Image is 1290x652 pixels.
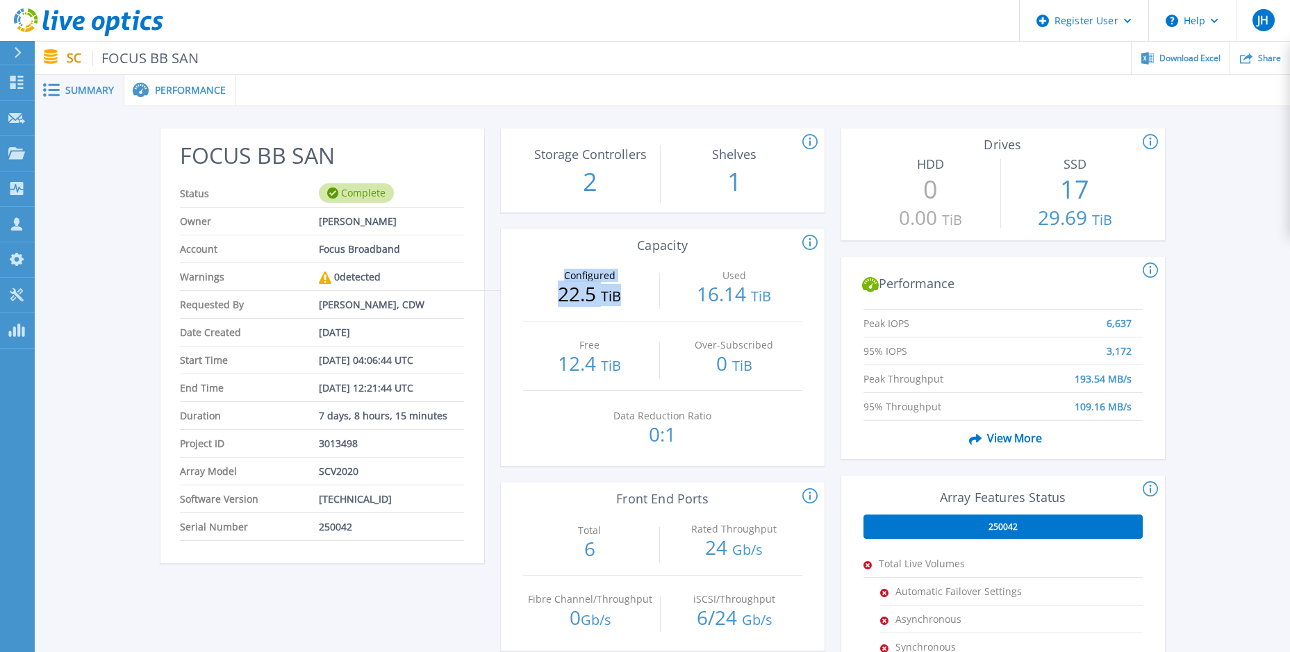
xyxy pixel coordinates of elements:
p: 0 [523,608,657,630]
div: 0 detected [319,263,381,291]
span: Share [1258,54,1281,62]
span: 250042 [989,521,1018,533]
span: View More [964,425,1042,451]
p: Total [526,526,653,535]
span: [DATE] [319,319,350,346]
p: Fibre Channel/Throughput [527,594,654,604]
span: TiB [1092,210,1112,229]
span: Peak IOPS [863,310,1004,323]
p: iSCSI/Throughput [671,594,798,604]
span: 3013498 [319,430,358,457]
span: 193.54 MB/s [1075,365,1132,378]
span: Performance [155,85,226,95]
span: Software Version [180,485,319,512]
p: 0 [863,172,998,208]
h3: HDD [863,157,998,172]
span: Status [180,180,319,207]
p: Configured [526,271,653,281]
h3: SSD [1008,157,1142,172]
span: 250042 [319,513,352,540]
span: Gb/s [732,540,763,559]
span: SCV2020 [319,458,358,485]
span: Warnings [180,263,319,290]
span: [TECHNICAL_ID] [319,485,392,512]
p: Used [670,271,797,281]
p: Over-Subscribed [670,340,797,350]
p: Storage Controllers [527,148,654,160]
p: 0.00 [863,208,998,230]
p: 1 [668,164,802,200]
p: 2 [523,164,657,200]
span: 3,172 [1107,337,1132,351]
span: Download Excel [1159,54,1221,62]
span: Peak Throughput [863,365,1004,378]
p: 6 [523,539,657,558]
span: 6,637 [1107,310,1132,323]
span: FOCUS BB SAN [92,50,199,66]
p: 0 [667,353,801,376]
h2: FOCUS BB SAN [180,143,463,169]
span: 95% Throughput [863,393,1004,406]
span: End Time [180,374,319,401]
span: Start Time [180,346,319,374]
span: [PERSON_NAME] [319,208,397,235]
p: 24 [667,537,801,560]
span: Gb/s [581,610,611,629]
span: Date Created [180,319,319,346]
span: [DATE] 12:21:44 UTC [319,374,413,401]
p: 12.4 [523,353,657,376]
span: Focus Broadband [319,235,400,262]
span: TiB [601,287,621,306]
p: Rated Throughput [670,524,797,534]
p: SC [67,50,199,66]
span: Summary [65,85,114,95]
p: Shelves [671,148,798,160]
span: [DATE] 04:06:44 UTC [319,346,413,374]
p: 29.69 [1008,208,1142,230]
span: TiB [601,356,621,375]
span: Gb/s [742,610,772,629]
p: Data Reduction Ratio [599,411,726,421]
span: Project ID [180,430,319,457]
span: Array Model [180,458,319,485]
div: Complete [319,183,394,203]
span: 7 days, 8 hours, 15 minutes [319,402,447,429]
p: 22.5 [523,284,657,306]
h2: Performance [862,276,1143,293]
p: 16.14 [667,284,801,306]
span: TiB [751,287,771,306]
span: Requested By [180,291,319,318]
span: Duration [180,402,319,429]
span: TiB [942,210,962,229]
p: 17 [1008,172,1142,208]
span: Account [180,235,319,262]
span: Total Live Volumes [879,550,1018,577]
p: Free [526,340,653,350]
span: 95% IOPS [863,337,1004,351]
h3: Array Features Status [863,490,1143,505]
p: 0:1 [595,424,729,444]
span: [PERSON_NAME], CDW [319,291,424,318]
span: 109.16 MB/s [1075,393,1132,406]
span: Owner [180,208,319,235]
p: 6 / 24 [668,608,802,630]
span: Asynchronous [895,605,1034,633]
span: JH [1257,15,1268,26]
span: Automatic Failover Settings [895,578,1034,605]
span: TiB [732,356,752,375]
span: Serial Number [180,513,319,540]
